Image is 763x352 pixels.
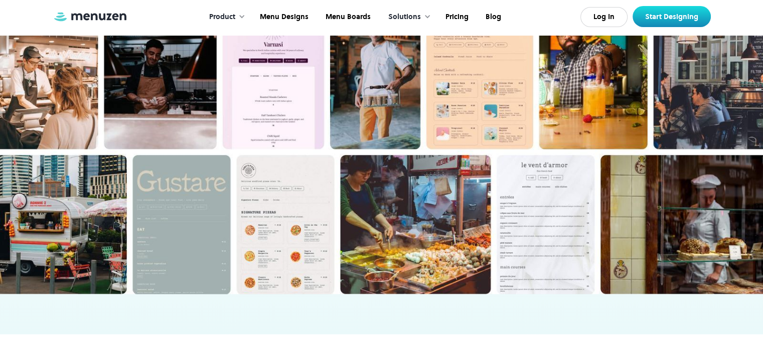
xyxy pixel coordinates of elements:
[476,2,509,33] a: Blog
[436,2,476,33] a: Pricing
[633,6,711,27] a: Start Designing
[199,2,250,33] div: Product
[250,2,316,33] a: Menu Designs
[388,12,421,23] div: Solutions
[378,2,436,33] div: Solutions
[209,12,235,23] div: Product
[580,7,628,27] a: Log In
[316,2,378,33] a: Menu Boards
